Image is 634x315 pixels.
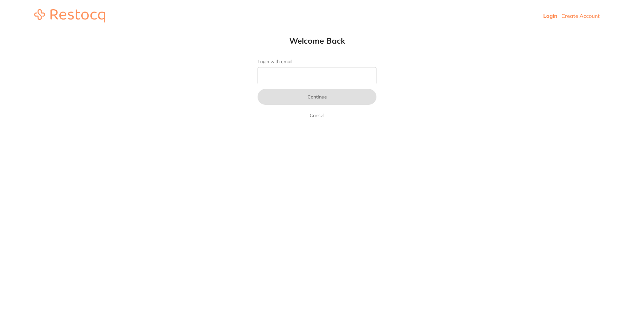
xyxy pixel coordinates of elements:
[258,59,376,64] label: Login with email
[258,89,376,105] button: Continue
[543,13,557,19] a: Login
[561,13,600,19] a: Create Account
[308,111,326,119] a: Cancel
[34,9,105,22] img: restocq_logo.svg
[244,36,390,46] h1: Welcome Back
